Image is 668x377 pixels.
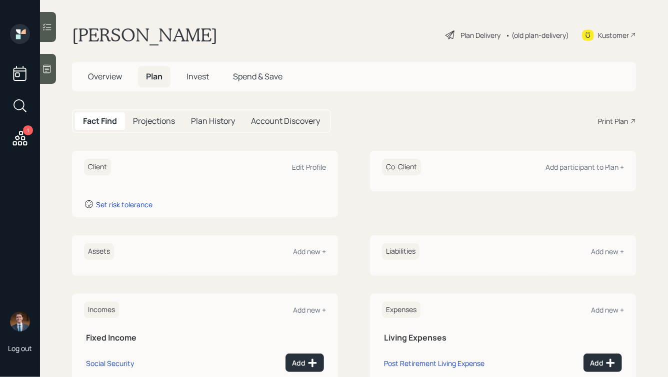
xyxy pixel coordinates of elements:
div: Add new + [591,305,624,315]
span: Invest [186,71,209,82]
h6: Incomes [84,302,119,318]
div: Add [590,358,615,368]
span: Overview [88,71,122,82]
h5: Projections [133,116,175,126]
h6: Assets [84,243,114,260]
span: Plan [146,71,162,82]
div: Log out [8,344,32,353]
div: Kustomer [598,30,629,40]
h6: Expenses [382,302,420,318]
h6: Liabilities [382,243,419,260]
h5: Fixed Income [86,333,324,343]
div: Add participant to Plan + [545,162,624,172]
h5: Living Expenses [384,333,622,343]
div: Add [292,358,317,368]
img: hunter_neumayer.jpg [10,312,30,332]
div: Social Security [86,359,134,368]
div: Edit Profile [292,162,326,172]
h1: [PERSON_NAME] [72,24,217,46]
div: 1 [23,125,33,135]
div: Add new + [591,247,624,256]
div: • (old plan-delivery) [505,30,569,40]
div: Add new + [293,247,326,256]
button: Add [583,354,622,372]
h5: Fact Find [83,116,117,126]
h5: Account Discovery [251,116,320,126]
h5: Plan History [191,116,235,126]
div: Add new + [293,305,326,315]
button: Add [285,354,324,372]
h6: Client [84,159,111,175]
h6: Co-Client [382,159,421,175]
div: Print Plan [598,116,628,126]
div: Plan Delivery [460,30,500,40]
div: Set risk tolerance [96,200,152,209]
span: Spend & Save [233,71,282,82]
div: Post Retirement Living Expense [384,359,484,368]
